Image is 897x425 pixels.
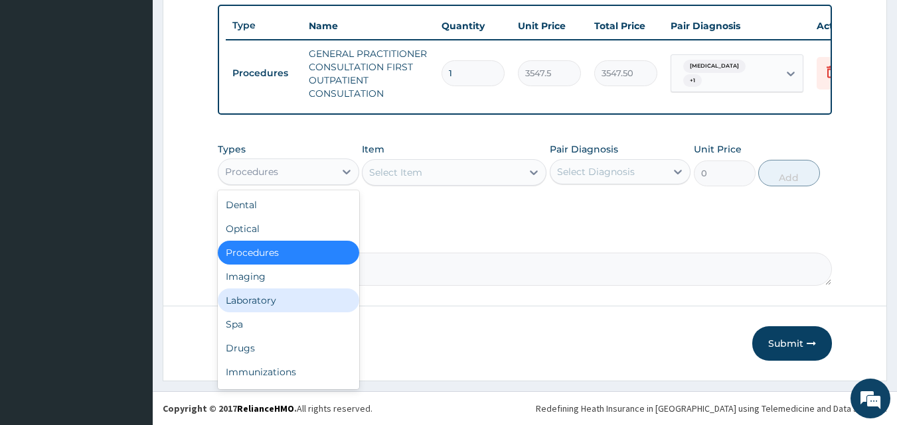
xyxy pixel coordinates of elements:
[694,143,742,156] label: Unit Price
[536,402,887,415] div: Redefining Heath Insurance in [GEOGRAPHIC_DATA] using Telemedicine and Data Science!
[218,288,359,312] div: Laboratory
[550,143,618,156] label: Pair Diagnosis
[218,336,359,360] div: Drugs
[163,402,297,414] strong: Copyright © 2017 .
[225,165,278,178] div: Procedures
[435,13,511,39] th: Quantity
[226,61,302,86] td: Procedures
[369,166,422,179] div: Select Item
[218,7,250,38] div: Minimize live chat window
[557,165,635,178] div: Select Diagnosis
[218,241,359,265] div: Procedures
[683,60,746,73] span: [MEDICAL_DATA]
[218,234,833,245] label: Comment
[218,384,359,408] div: Others
[218,265,359,288] div: Imaging
[588,13,664,39] th: Total Price
[302,13,435,39] th: Name
[237,402,294,414] a: RelianceHMO
[752,326,832,361] button: Submit
[153,391,897,425] footer: All rights reserved.
[511,13,588,39] th: Unit Price
[69,74,223,91] div: Chat with us now
[218,360,359,384] div: Immunizations
[683,74,702,88] span: + 1
[77,128,183,262] span: We're online!
[362,143,384,156] label: Item
[7,284,253,330] textarea: Type your message and hit 'Enter'
[664,13,810,39] th: Pair Diagnosis
[218,193,359,217] div: Dental
[758,160,820,186] button: Add
[25,66,54,99] img: d_794563401_company_1708531726252_794563401
[226,13,302,38] th: Type
[218,144,246,155] label: Types
[810,13,876,39] th: Actions
[218,312,359,336] div: Spa
[218,217,359,241] div: Optical
[302,40,435,107] td: GENERAL PRACTITIONER CONSULTATION FIRST OUTPATIENT CONSULTATION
